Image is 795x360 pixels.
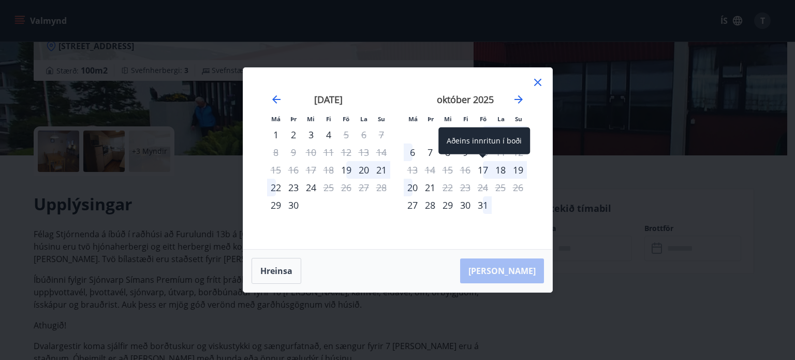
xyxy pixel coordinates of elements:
td: Choose miðvikudagur, 24. september 2025 as your check-in date. It’s available. [302,179,320,196]
td: Choose mánudagur, 27. október 2025 as your check-in date. It’s available. [404,196,421,214]
td: Choose föstudagur, 3. október 2025 as your check-in date. It’s available. [474,126,492,143]
div: 24 [302,179,320,196]
td: Not available. laugardagur, 13. september 2025 [355,143,373,161]
div: Calendar [256,80,540,237]
td: Choose mánudagur, 1. september 2025 as your check-in date. It’s available. [267,126,285,143]
td: Not available. laugardagur, 27. september 2025 [355,179,373,196]
td: Choose miðvikudagur, 3. september 2025 as your check-in date. It’s available. [302,126,320,143]
div: Aðeins innritun í boði [267,196,285,214]
small: Su [515,115,522,123]
small: Fö [480,115,487,123]
td: Choose þriðjudagur, 2. september 2025 as your check-in date. It’s available. [285,126,302,143]
div: 4 [320,126,337,143]
td: Not available. laugardagur, 25. október 2025 [492,179,509,196]
td: Choose föstudagur, 19. september 2025 as your check-in date. It’s available. [337,161,355,179]
td: Choose mánudagur, 29. september 2025 as your check-in date. It’s available. [267,196,285,214]
td: Not available. sunnudagur, 26. október 2025 [509,179,527,196]
td: Not available. miðvikudagur, 17. september 2025 [302,161,320,179]
td: Choose mánudagur, 6. október 2025 as your check-in date. It’s available. [404,143,421,161]
td: Choose þriðjudagur, 23. september 2025 as your check-in date. It’s available. [285,179,302,196]
div: 3 [302,126,320,143]
div: 21 [373,161,390,179]
strong: [DATE] [314,93,343,106]
div: Aðeins útritun í boði [320,179,337,196]
td: Choose mánudagur, 22. september 2025 as your check-in date. It’s available. [267,179,285,196]
div: 7 [421,143,439,161]
td: Not available. fimmtudagur, 18. september 2025 [320,161,337,179]
td: Not available. þriðjudagur, 14. október 2025 [421,161,439,179]
td: Not available. mánudagur, 13. október 2025 [404,161,421,179]
div: 30 [285,196,302,214]
div: Aðeins innritun í boði [404,196,421,214]
td: Choose laugardagur, 20. september 2025 as your check-in date. It’s available. [355,161,373,179]
td: Not available. fimmtudagur, 25. september 2025 [320,179,337,196]
td: Not available. mánudagur, 15. september 2025 [267,161,285,179]
td: Not available. fimmtudagur, 23. október 2025 [457,179,474,196]
td: Not available. mánudagur, 8. september 2025 [267,143,285,161]
small: Mi [444,115,452,123]
td: Not available. föstudagur, 5. september 2025 [337,126,355,143]
div: 2 [457,126,474,143]
div: 20 [404,179,421,196]
div: 20 [355,161,373,179]
td: Choose þriðjudagur, 7. október 2025 as your check-in date. It’s available. [421,143,439,161]
div: 22 [267,179,285,196]
div: 30 [457,196,474,214]
td: Choose fimmtudagur, 4. september 2025 as your check-in date. It’s available. [320,126,337,143]
td: Choose þriðjudagur, 21. október 2025 as your check-in date. It’s available. [421,179,439,196]
div: 29 [439,196,457,214]
td: Choose laugardagur, 18. október 2025 as your check-in date. It’s available. [492,161,509,179]
div: Aðeins innritun í boði [337,161,355,179]
td: Choose þriðjudagur, 28. október 2025 as your check-in date. It’s available. [421,196,439,214]
div: Move forward to switch to the next month. [512,93,525,106]
div: 6 [404,143,421,161]
div: 1 [439,126,457,143]
td: Not available. laugardagur, 6. september 2025 [355,126,373,143]
div: 21 [421,179,439,196]
div: 2 [285,126,302,143]
td: Choose föstudagur, 31. október 2025 as your check-in date. It’s available. [474,196,492,214]
td: Not available. miðvikudagur, 10. september 2025 [302,143,320,161]
strong: október 2025 [437,93,494,106]
td: Not available. miðvikudagur, 15. október 2025 [439,161,457,179]
div: Aðeins útritun í boði [337,126,355,143]
td: Not available. þriðjudagur, 9. september 2025 [285,143,302,161]
td: Not available. fimmtudagur, 16. október 2025 [457,161,474,179]
small: Má [408,115,418,123]
div: 18 [492,161,509,179]
small: La [497,115,505,123]
td: Not available. sunnudagur, 7. september 2025 [373,126,390,143]
td: Choose þriðjudagur, 30. september 2025 as your check-in date. It’s available. [285,196,302,214]
td: Choose miðvikudagur, 29. október 2025 as your check-in date. It’s available. [439,196,457,214]
td: Choose fimmtudagur, 30. október 2025 as your check-in date. It’s available. [457,196,474,214]
div: 23 [285,179,302,196]
td: Not available. föstudagur, 26. september 2025 [337,179,355,196]
div: 31 [474,196,492,214]
small: Fö [343,115,349,123]
td: Not available. sunnudagur, 14. september 2025 [373,143,390,161]
td: Not available. sunnudagur, 28. september 2025 [373,179,390,196]
td: Choose sunnudagur, 19. október 2025 as your check-in date. It’s available. [509,161,527,179]
small: Su [378,115,385,123]
div: Move backward to switch to the previous month. [270,93,283,106]
div: 19 [509,161,527,179]
td: Choose laugardagur, 4. október 2025 as your check-in date. It’s available. [492,126,509,143]
td: Choose föstudagur, 17. október 2025 as your check-in date. It’s available. [474,161,492,179]
td: Not available. fimmtudagur, 11. september 2025 [320,143,337,161]
small: Fi [463,115,468,123]
div: Aðeins útritun í boði [439,179,457,196]
td: Not available. miðvikudagur, 22. október 2025 [439,179,457,196]
small: Má [271,115,281,123]
div: 4 [492,126,509,143]
td: Not available. föstudagur, 12. september 2025 [337,143,355,161]
small: Þr [428,115,434,123]
div: Aðeins innritun í boði [267,126,285,143]
td: Not available. föstudagur, 24. október 2025 [474,179,492,196]
small: La [360,115,367,123]
td: Choose sunnudagur, 21. september 2025 as your check-in date. It’s available. [373,161,390,179]
div: 3 [474,126,492,143]
td: Choose miðvikudagur, 1. október 2025 as your check-in date. It’s available. [439,126,457,143]
button: Hreinsa [252,258,301,284]
div: Aðeins innritun í boði [438,127,530,154]
td: Not available. þriðjudagur, 16. september 2025 [285,161,302,179]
